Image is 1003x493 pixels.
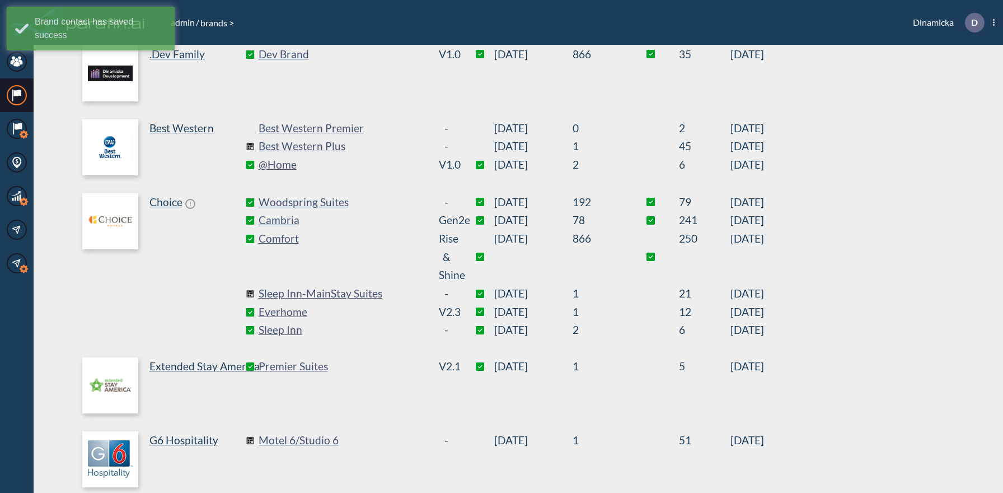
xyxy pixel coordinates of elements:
[679,137,730,156] sapn: 45
[82,119,250,175] a: Best Western
[149,431,218,450] p: G6 Hospitality
[730,211,764,230] span: [DATE]
[439,357,454,376] div: v2.1
[494,357,573,376] span: [DATE]
[679,156,730,174] sapn: 6
[730,45,764,64] span: [DATE]
[573,357,623,376] sapn: 1
[259,321,426,339] a: Sleep Inn
[439,285,454,303] div: -
[82,45,250,101] a: .Dev Family
[199,17,235,28] span: brands >
[439,211,454,230] div: Gen2e
[439,156,454,174] div: v1.0
[82,357,250,413] a: Extended Stay America
[259,45,426,64] a: Dev Brand
[82,45,138,101] img: logo
[730,137,764,156] span: [DATE]
[259,137,426,156] a: Best Western Plus
[439,119,454,138] div: -
[35,15,166,42] div: Brand contact has saved success
[82,431,138,487] img: logo
[494,137,573,156] span: [DATE]
[259,285,426,303] a: Sleep Inn-MainStay Suites
[439,193,454,212] div: -
[259,211,426,230] a: Cambria
[730,285,764,303] span: [DATE]
[170,16,199,29] li: /
[246,142,254,151] img: comingSoon
[896,13,995,32] div: Dinamicka
[573,431,623,450] sapn: 1
[730,303,764,322] span: [DATE]
[679,321,730,339] sapn: 6
[573,211,623,230] sapn: 78
[679,303,730,322] sapn: 12
[439,303,454,322] div: v2.3
[730,357,764,376] span: [DATE]
[259,303,426,322] a: Everhome
[439,321,454,339] div: -
[679,285,730,303] sapn: 21
[573,230,623,285] sapn: 866
[82,193,138,249] img: logo
[679,230,730,285] sapn: 250
[259,431,426,450] a: Motel 6/Studio 6
[149,193,182,212] p: Choice
[573,119,623,138] sapn: 0
[573,137,623,156] sapn: 1
[730,230,764,285] span: [DATE]
[679,193,730,212] sapn: 79
[439,230,454,285] div: Rise & Shine
[149,119,214,138] p: Best Western
[149,45,205,64] p: .Dev Family
[82,357,138,413] img: logo
[494,45,573,64] span: [DATE]
[170,17,196,27] a: admin
[439,137,454,156] div: -
[246,436,254,445] img: comingSoon
[730,119,764,138] span: [DATE]
[439,45,454,64] div: v1.0
[679,431,730,450] sapn: 51
[185,199,195,209] span: !
[494,321,573,339] span: [DATE]
[730,156,764,174] span: [DATE]
[246,290,254,298] img: comingSoon
[82,431,250,487] a: G6 Hospitality
[494,285,573,303] span: [DATE]
[730,431,764,450] span: [DATE]
[573,321,623,339] sapn: 2
[573,285,623,303] sapn: 1
[573,193,623,212] sapn: 192
[573,45,623,64] sapn: 866
[730,193,764,212] span: [DATE]
[573,156,623,174] sapn: 2
[494,193,573,212] span: [DATE]
[494,119,573,138] span: [DATE]
[494,156,573,174] span: [DATE]
[573,303,623,322] sapn: 1
[971,17,978,27] p: D
[259,357,426,376] a: Premier Suites
[730,321,764,339] span: [DATE]
[259,230,426,285] a: Comfort
[679,211,730,230] sapn: 241
[149,357,260,376] p: Extended Stay America
[679,357,730,376] sapn: 5
[679,119,730,138] sapn: 2
[494,230,573,285] span: [DATE]
[259,156,426,174] a: @Home
[259,193,426,212] a: Woodspring Suites
[259,119,426,138] a: Best Western Premier
[82,193,250,339] a: Choice!
[679,45,730,64] sapn: 35
[82,119,138,175] img: logo
[494,303,573,322] span: [DATE]
[494,431,573,450] span: [DATE]
[494,211,573,230] span: [DATE]
[439,431,454,450] div: -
